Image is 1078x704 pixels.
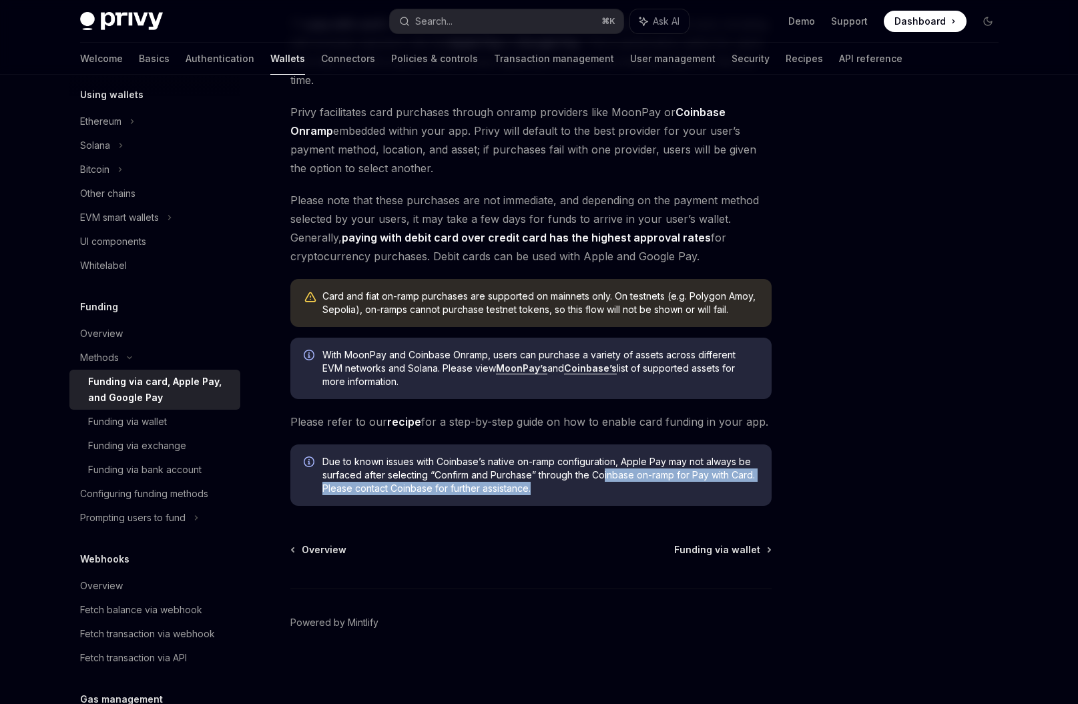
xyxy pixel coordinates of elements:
[69,410,240,434] a: Funding via wallet
[80,12,163,31] img: dark logo
[80,350,119,366] div: Methods
[69,322,240,346] a: Overview
[304,291,317,304] svg: Warning
[80,43,123,75] a: Welcome
[88,414,167,430] div: Funding via wallet
[292,543,346,557] a: Overview
[831,15,868,28] a: Support
[88,438,186,454] div: Funding via exchange
[884,11,967,32] a: Dashboard
[391,43,478,75] a: Policies & controls
[894,15,946,28] span: Dashboard
[653,15,680,28] span: Ask AI
[674,543,760,557] span: Funding via wallet
[302,543,346,557] span: Overview
[630,9,689,33] button: Ask AI
[88,374,232,406] div: Funding via card, Apple Pay, and Google Pay
[80,210,159,226] div: EVM smart wallets
[290,191,772,266] span: Please note that these purchases are not immediate, and depending on the payment method selected ...
[80,578,123,594] div: Overview
[69,646,240,670] a: Fetch transaction via API
[601,16,615,27] span: ⌘ K
[69,434,240,458] a: Funding via exchange
[139,43,170,75] a: Basics
[80,161,109,178] div: Bitcoin
[69,598,240,622] a: Fetch balance via webhook
[322,290,758,316] div: Card and fiat on-ramp purchases are supported on mainnets only. On testnets (e.g. Polygon Amoy, S...
[494,43,614,75] a: Transaction management
[80,234,146,250] div: UI components
[69,370,240,410] a: Funding via card, Apple Pay, and Google Pay
[290,616,378,629] a: Powered by Mintlify
[322,348,758,388] span: With MoonPay and Coinbase Onramp, users can purchase a variety of assets across different EVM net...
[630,43,716,75] a: User management
[80,602,202,618] div: Fetch balance via webhook
[564,362,617,374] a: Coinbase’s
[788,15,815,28] a: Demo
[69,482,240,506] a: Configuring funding methods
[80,551,129,567] h5: Webhooks
[69,622,240,646] a: Fetch transaction via webhook
[496,362,547,374] a: MoonPay’s
[977,11,999,32] button: Toggle dark mode
[88,462,202,478] div: Funding via bank account
[732,43,770,75] a: Security
[80,137,110,153] div: Solana
[80,326,123,342] div: Overview
[80,650,187,666] div: Fetch transaction via API
[80,510,186,526] div: Prompting users to fund
[80,486,208,502] div: Configuring funding methods
[69,230,240,254] a: UI components
[80,186,136,202] div: Other chains
[290,412,772,431] span: Please refer to our for a step-by-step guide on how to enable card funding in your app.
[80,299,118,315] h5: Funding
[69,254,240,278] a: Whitelabel
[80,258,127,274] div: Whitelabel
[69,574,240,598] a: Overview
[786,43,823,75] a: Recipes
[839,43,902,75] a: API reference
[390,9,623,33] button: Search...⌘K
[304,456,317,470] svg: Info
[186,43,254,75] a: Authentication
[270,43,305,75] a: Wallets
[387,415,421,429] a: recipe
[321,43,375,75] a: Connectors
[304,350,317,363] svg: Info
[80,626,215,642] div: Fetch transaction via webhook
[80,113,121,129] div: Ethereum
[674,543,770,557] a: Funding via wallet
[290,103,772,178] span: Privy facilitates card purchases through onramp providers like MoonPay or embedded within your ap...
[69,458,240,482] a: Funding via bank account
[69,182,240,206] a: Other chains
[415,13,453,29] div: Search...
[322,455,758,495] span: Due to known issues with Coinbase’s native on-ramp configuration, Apple Pay may not always be sur...
[342,231,711,244] strong: paying with debit card over credit card has the highest approval rates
